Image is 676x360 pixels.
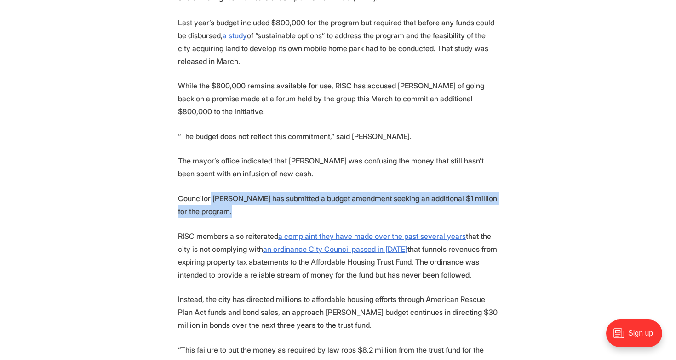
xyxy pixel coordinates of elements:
[278,232,466,241] a: a complaint they have made over the past several years
[178,154,498,180] p: The mayor’s office indicated that [PERSON_NAME] was confusing the money that still hasn’t been sp...
[178,293,498,331] p: Instead, the city has directed millions to affordable housing efforts through American Rescue Pla...
[178,79,498,118] p: While the $800,000 remains available for use, RISC has accused [PERSON_NAME] of going back on a p...
[223,31,247,40] a: a study
[178,16,498,68] p: Last year’s budget included $800,000 for the program but required that before any funds could be ...
[178,192,498,218] p: Councilor [PERSON_NAME] has submitted a budget amendment seeking an additional $1 million for the...
[178,130,498,143] p: “The budget does not reflect this commitment,” said [PERSON_NAME].
[598,315,676,360] iframe: portal-trigger
[178,230,498,281] p: RISC members also reiterated that the city is not complying with that funnels revenues from expir...
[263,244,407,254] a: an ordinance City Council passed in [DATE]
